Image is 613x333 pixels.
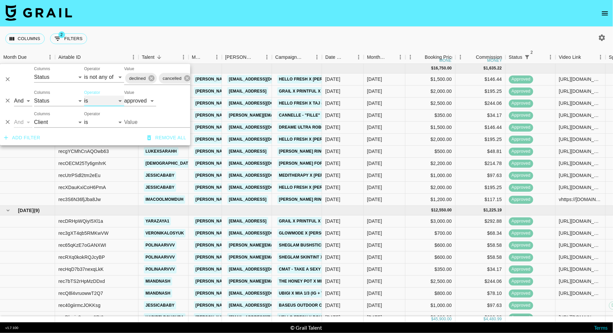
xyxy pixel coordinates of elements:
div: [PERSON_NAME] [225,51,253,64]
div: $350.00 [405,110,455,122]
div: recgYCMhCnAQOwb63 [58,148,109,155]
div: $1,500.00 [405,73,455,86]
div: Jun '25 [367,172,382,179]
a: [DEMOGRAPHIC_DATA] [144,159,194,168]
div: $195.25 [455,134,506,146]
button: Sort [532,52,541,62]
span: approved [509,124,533,131]
a: [PERSON_NAME][EMAIL_ADDRESS][DOMAIN_NAME] [194,265,303,274]
a: miandnash [144,289,172,298]
a: miandnash [144,277,172,286]
div: $ [431,65,433,71]
div: https://www.instagram.com/reel/DLlM8YFh4tO/?igsh=MXB1a3g2c3pzNDc5cg== [559,218,602,224]
div: Month Due [364,51,405,64]
button: Menu [128,52,138,62]
div: $600.00 [405,239,455,252]
a: Baseus Outdoor Camera x [PERSON_NAME] [277,301,378,310]
label: Operator [84,90,100,96]
div: 16/06/2025 [325,230,340,236]
span: 2 [529,49,535,56]
div: 15/05/2025 [325,148,340,155]
div: recHqD7b37nexqLkK [58,266,104,273]
div: Jul '25 [367,302,382,309]
a: yarazaya1 [144,217,171,225]
div: 16,750.00 [433,65,452,71]
span: approved [509,218,533,224]
div: Jun '25 [367,148,382,155]
a: SHEGLAM Skintint x [PERSON_NAME] [277,253,360,262]
img: Grail Talent [5,5,72,21]
div: https://www.instagram.com/reel/DKkdgw-Aupb/?igsh=MWo2eDdocjU5bGRhMw== [559,88,602,95]
div: recQ8l4vruowwT2Q7 [58,290,103,297]
div: $ [484,316,486,322]
div: Jun '25 [367,124,382,131]
div: money [487,58,502,62]
a: Glowmode x [PERSON_NAME] (1IG) [277,229,355,237]
div: $195.25 [455,182,506,194]
button: Sort [203,52,212,62]
div: Date Created [322,51,364,64]
label: Operator [84,66,100,72]
span: 2 [58,31,65,38]
div: $3,000.00 [405,215,455,227]
div: $500.00 [405,146,455,158]
div: $1,000.00 [405,300,455,312]
button: Show filters [50,33,87,44]
div: $2,500.00 [405,98,455,110]
span: approved [509,88,533,95]
div: Commission [476,51,502,64]
div: 2 active filters [523,52,532,62]
a: [PERSON_NAME][EMAIL_ADDRESS][DOMAIN_NAME] [194,217,303,225]
div: $2,000.00 [405,86,455,98]
button: Menu [354,52,364,62]
span: approved [509,278,533,285]
div: https://www.tiktok.com/@jessicababy/video/7521765342062955807?_t=ZP-8xdlb7T4jaY&_r=1 [559,184,602,191]
a: jessicababy [144,183,176,192]
a: Hello Fresh x [PERSON_NAME] (1IG + TT) [277,135,369,144]
button: Menu [45,52,55,62]
div: Status [506,51,556,64]
span: cancelled [159,74,186,82]
span: approved [509,314,533,321]
a: veronikalosyuk [144,229,186,237]
a: [PERSON_NAME][EMAIL_ADDRESS][DOMAIN_NAME] [227,253,336,262]
a: Hello Fresh x [PERSON_NAME] (1IG + TT) [277,75,369,84]
a: polinaarvvv [144,253,177,262]
div: Airtable ID [58,51,81,64]
button: Sort [81,52,90,62]
div: 16/06/2025 [325,136,340,143]
button: Add filter [1,132,43,144]
div: https://www.instagram.com/reel/DLf8RuLBIwL/?hl=en [559,100,602,107]
div: 28/05/2025 [325,124,340,131]
a: [PERSON_NAME][EMAIL_ADDRESS][DOMAIN_NAME] [194,229,303,237]
div: $700.00 [405,227,455,239]
div: 10/07/2025 [325,266,340,273]
div: https://www.tiktok.com/@polinaarvvv/video/7528464432922414358?_r=1&_t=ZN-8y8RnOKMsSc [559,242,602,248]
button: Menu [262,52,272,62]
div: Jul '25 [367,242,382,248]
div: https://www.instagram.com/reel/DMLLrElRWNK/?hl=en [559,230,602,236]
a: [PERSON_NAME][EMAIL_ADDRESS][DOMAIN_NAME] [194,277,303,286]
div: recRbwia8waem0Rt0 [58,314,104,321]
div: 16/06/2025 [325,314,340,321]
div: Jun '25 [367,112,382,119]
a: [EMAIL_ADDRESS][DOMAIN_NAME] [227,229,302,237]
a: [PERSON_NAME][EMAIL_ADDRESS][DOMAIN_NAME] [194,99,303,108]
a: [PERSON_NAME][EMAIL_ADDRESS][DOMAIN_NAME] [194,111,303,120]
div: rec3S6N36fjJba8Jw [58,196,101,203]
a: [PERSON_NAME][EMAIL_ADDRESS][DOMAIN_NAME] [227,241,336,249]
span: approved [509,184,533,191]
a: [PERSON_NAME][EMAIL_ADDRESS][DOMAIN_NAME] [194,123,303,132]
a: [PERSON_NAME][EMAIL_ADDRESS][DOMAIN_NAME] [194,159,303,168]
label: Columns [34,90,50,96]
div: $58.58 [455,239,506,252]
button: Sort [155,52,164,62]
div: Jun '25 [367,100,382,107]
div: $800.00 [405,288,455,300]
button: Menu [546,52,556,62]
div: $214.78 [455,158,506,170]
a: [PERSON_NAME][EMAIL_ADDRESS][DOMAIN_NAME] [194,171,303,180]
span: ( 9 ) [34,207,40,214]
div: rec3gXT4qb5RMKwVW [58,230,108,236]
div: 24/06/2025 [325,112,340,119]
